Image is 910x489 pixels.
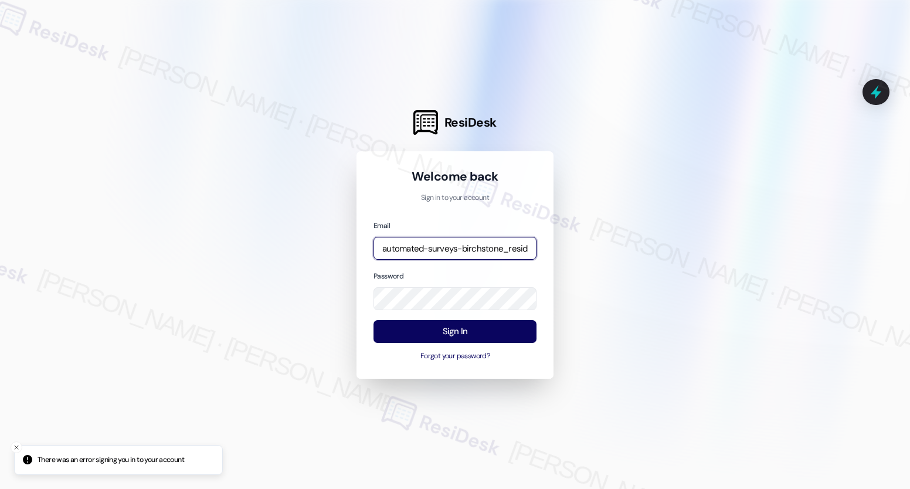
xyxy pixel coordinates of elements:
p: Sign in to your account [373,193,537,203]
input: name@example.com [373,237,537,260]
p: There was an error signing you in to your account [38,455,184,466]
button: Forgot your password? [373,351,537,362]
button: Close toast [11,442,22,453]
label: Password [373,271,403,281]
span: ResiDesk [444,114,497,131]
button: Sign In [373,320,537,343]
h1: Welcome back [373,168,537,185]
label: Email [373,221,390,230]
img: ResiDesk Logo [413,110,438,135]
